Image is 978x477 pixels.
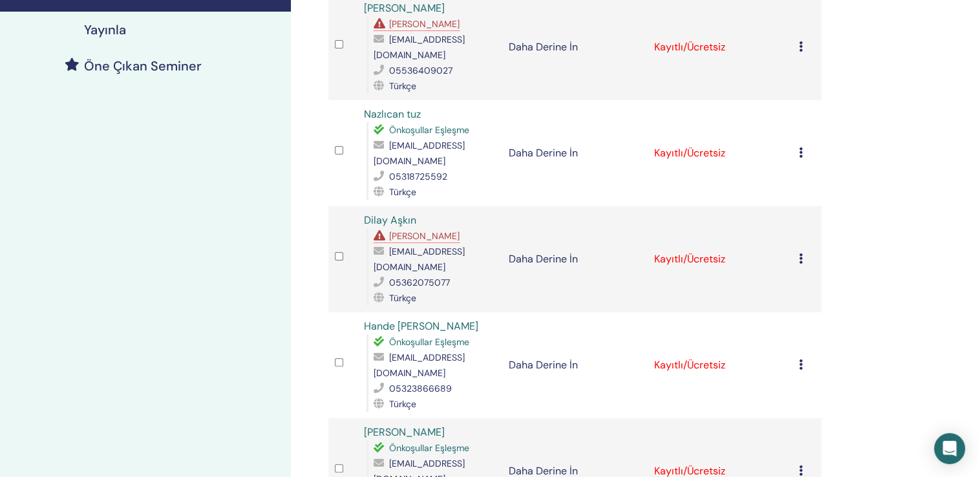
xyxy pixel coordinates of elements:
span: [EMAIL_ADDRESS][DOMAIN_NAME] [374,246,465,273]
a: [PERSON_NAME] [364,1,445,15]
span: 05323866689 [389,383,452,394]
span: [PERSON_NAME] [389,18,460,30]
a: Hande [PERSON_NAME] [364,319,478,333]
span: Önkoşullar Eşleşme [389,336,469,348]
span: 05536409027 [389,65,452,76]
span: Türkçe [389,292,416,304]
td: Daha Derine İn [502,100,647,206]
span: [EMAIL_ADDRESS][DOMAIN_NAME] [374,34,465,61]
span: Türkçe [389,398,416,410]
span: [PERSON_NAME] [389,230,460,242]
a: Nazlıcan tuz [364,107,421,121]
div: Intercom Messenger'ı açın [934,433,965,464]
a: [PERSON_NAME] [364,425,445,439]
h4: Öne Çıkan Seminer [84,58,202,74]
span: Önkoşullar Eşleşme [389,124,469,136]
span: 05318725592 [389,171,447,182]
td: Daha Derine İn [502,206,647,312]
h4: Yayınla [84,22,126,37]
span: Türkçe [389,186,416,198]
span: [EMAIL_ADDRESS][DOMAIN_NAME] [374,352,465,379]
span: Önkoşullar Eşleşme [389,442,469,454]
span: Türkçe [389,80,416,92]
span: [EMAIL_ADDRESS][DOMAIN_NAME] [374,140,465,167]
td: Daha Derine İn [502,312,647,418]
span: 05362075077 [389,277,450,288]
a: Dilay Aşkın [364,213,416,227]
